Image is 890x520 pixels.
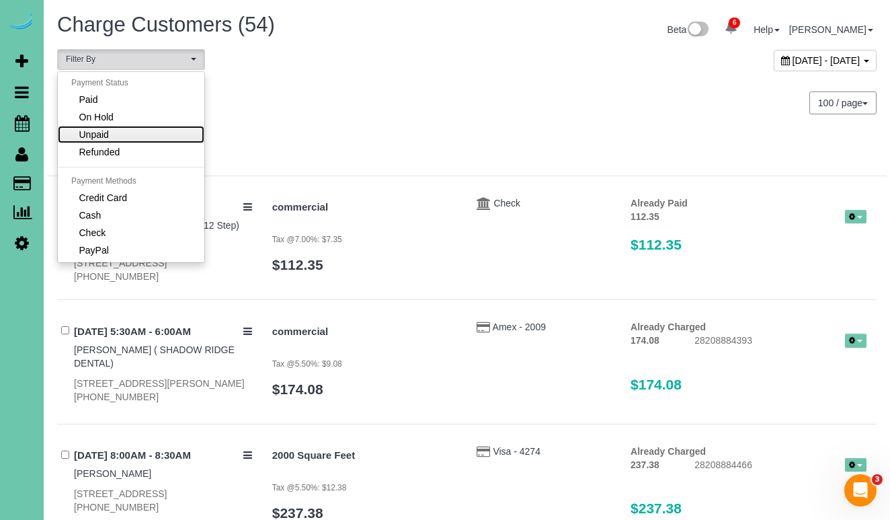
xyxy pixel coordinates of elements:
strong: 174.08 [631,335,659,346]
a: Amex - 2009 [493,322,546,332]
span: $174.08 [631,377,682,392]
a: [PERSON_NAME] [74,468,151,479]
h4: 2000 Square Feet [272,450,457,461]
span: Filter By [66,54,188,65]
span: 6 [729,17,740,28]
iframe: Intercom live chat [844,474,877,507]
span: $237.38 [631,500,682,516]
span: Unpaid [79,128,109,141]
div: [STREET_ADDRESS] [PHONE_NUMBER] [74,256,252,283]
img: New interface [686,22,709,39]
strong: 112.35 [631,211,659,222]
h4: [DATE] 8:00AM - 8:30AM [74,450,252,461]
div: [STREET_ADDRESS] [PHONE_NUMBER] [74,487,252,514]
span: Credit Card [79,191,128,205]
a: [PERSON_NAME] [789,24,873,35]
span: Charge Customers (54) [57,13,275,36]
span: [DATE] - [DATE] [793,55,860,66]
a: $174.08 [272,381,323,397]
button: Filter By [57,49,205,70]
small: Tax @5.50%: $9.08 [272,359,342,369]
div: 28208884466 [684,458,877,474]
a: Help [754,24,780,35]
span: Refunded [79,145,120,159]
span: On Hold [79,110,114,124]
a: $112.35 [272,257,323,272]
strong: Already Paid [631,198,688,209]
small: Tax @5.50%: $12.38 [272,483,347,492]
span: Check [79,226,106,239]
div: [STREET_ADDRESS][PERSON_NAME] [PHONE_NUMBER] [74,377,252,404]
strong: Already Charged [631,322,706,332]
a: Check [493,198,520,209]
button: 100 / page [809,91,877,114]
span: Payment Status [71,78,128,87]
small: Tax @7.00%: $7.35 [272,235,342,244]
a: [PERSON_NAME] ( SHADOW RIDGE DENTAL) [74,344,235,369]
div: 28208884393 [684,334,877,350]
h4: commercial [272,326,457,338]
a: Visa - 4274 [493,446,540,457]
img: Automaid Logo [8,13,35,32]
h4: commercial [272,202,457,213]
span: Cash [79,209,102,222]
span: 3 [872,474,883,485]
span: Paid [79,93,98,106]
span: Payment Methods [71,176,136,186]
a: 6 [718,13,744,43]
nav: Pagination navigation [810,91,877,114]
strong: 237.38 [631,459,659,470]
h4: [DATE] 5:30AM - 6:00AM [74,326,252,338]
span: PayPal [79,244,109,257]
a: Beta [667,24,709,35]
strong: Already Charged [631,446,706,457]
h3: $112.35 [631,237,866,252]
